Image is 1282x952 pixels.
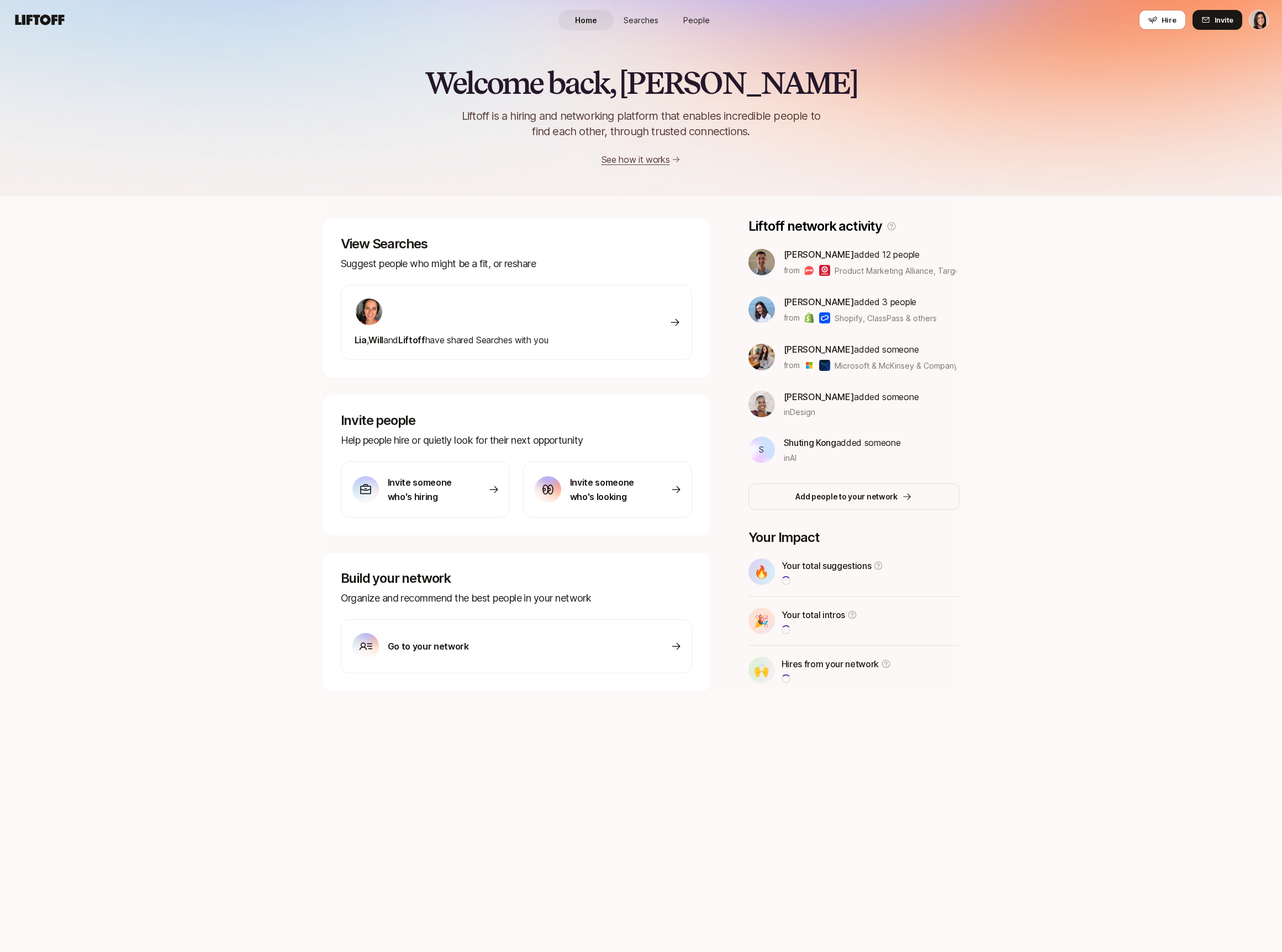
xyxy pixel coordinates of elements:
[1215,14,1233,25] span: Invite
[782,559,872,573] p: Your total suggestions
[1249,10,1268,29] img: Eleanor Morgan
[748,530,959,545] p: Your Impact
[748,559,775,585] div: 🔥
[795,490,898,503] p: Add people to your network
[784,390,919,404] p: added someone
[1162,14,1177,25] span: Hire
[355,334,548,345] span: have shared Searches with you
[804,360,815,371] img: Microsoft
[819,265,830,276] img: Target
[683,14,710,26] span: People
[819,312,830,323] img: ClassPass
[748,483,959,510] button: Add people to your network
[1193,10,1242,30] button: Invite
[784,406,815,418] span: in Design
[835,266,996,275] span: Product Marketing Alliance, Target & others
[425,66,857,99] h2: Welcome back, [PERSON_NAME]
[558,10,614,30] a: Home
[624,14,658,26] span: Searches
[341,256,692,272] p: Suggest people who might be a fit, or reshare
[570,475,647,504] p: Invite someone who's looking
[784,359,800,372] p: from
[784,311,800,325] p: from
[784,452,796,464] span: in AI
[759,443,764,456] p: S
[367,334,369,345] span: ,
[748,657,775,683] div: 🙌
[804,265,815,276] img: Product Marketing Alliance
[748,249,775,275] img: bf8f663c_42d6_4f7d_af6b_5f71b9527721.jpg
[784,296,854,307] span: [PERSON_NAME]
[341,571,692,586] p: Build your network
[784,391,854,402] span: [PERSON_NAME]
[782,657,879,671] p: Hires from your network
[784,342,957,357] p: added someone
[388,475,465,504] p: Invite someone who's hiring
[819,360,830,371] img: McKinsey & Company
[784,264,800,277] p: from
[782,608,846,622] p: Your total intros
[835,361,958,370] span: Microsoft & McKinsey & Company
[356,299,382,325] img: 490561b5_2133_45f3_8e39_178badb376a1.jpg
[784,295,937,309] p: added 3 people
[444,108,839,139] p: Liftoff is a hiring and networking platform that enables incredible people to find each other, th...
[784,249,854,260] span: [PERSON_NAME]
[398,334,425,345] span: Liftoff
[614,10,669,30] a: Searches
[784,247,957,262] p: added 12 people
[383,334,398,345] span: and
[748,344,775,370] img: d0e06323_f622_491a_9240_2a93b4987f19.jpg
[748,219,882,234] p: Liftoff network activity
[388,639,469,653] p: Go to your network
[341,236,692,252] p: View Searches
[341,591,692,606] p: Organize and recommend the best people in your network
[669,10,724,30] a: People
[1249,10,1269,30] button: Eleanor Morgan
[748,608,775,634] div: 🎉
[748,296,775,323] img: 3b21b1e9_db0a_4655_a67f_ab9b1489a185.jpg
[804,312,815,323] img: Shopify
[575,14,597,26] span: Home
[368,334,383,345] span: Will
[784,437,836,448] span: Shuting Kong
[355,334,367,345] span: Lia
[341,433,692,448] p: Help people hire or quietly look for their next opportunity
[784,344,854,355] span: [PERSON_NAME]
[835,312,937,324] span: Shopify, ClassPass & others
[602,154,670,165] a: See how it works
[784,435,901,450] p: added someone
[748,391,775,417] img: dbb69939_042d_44fe_bb10_75f74df84f7f.jpg
[1139,10,1186,30] button: Hire
[341,413,692,428] p: Invite people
